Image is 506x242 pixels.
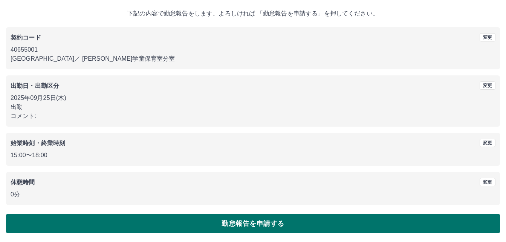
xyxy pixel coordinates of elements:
b: 契約コード [11,34,41,41]
b: 休憩時間 [11,179,35,185]
p: 40655001 [11,45,495,54]
p: [GEOGRAPHIC_DATA] ／ [PERSON_NAME]学童保育室分室 [11,54,495,63]
button: 変更 [480,33,495,41]
p: 出勤 [11,103,495,112]
p: 15:00 〜 18:00 [11,151,495,160]
p: 下記の内容で勤怠報告をします。よろしければ 「勤怠報告を申請する」を押してください。 [6,9,500,18]
button: 変更 [480,81,495,90]
button: 変更 [480,178,495,186]
p: コメント: [11,112,495,121]
button: 勤怠報告を申請する [6,214,500,233]
b: 出勤日・出勤区分 [11,83,59,89]
button: 変更 [480,139,495,147]
b: 始業時刻・終業時刻 [11,140,65,146]
p: 2025年09月25日(木) [11,93,495,103]
p: 0分 [11,190,495,199]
